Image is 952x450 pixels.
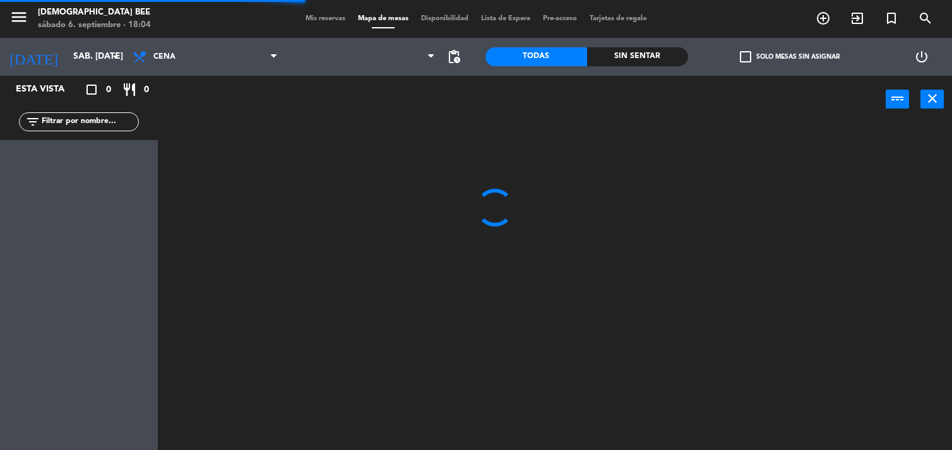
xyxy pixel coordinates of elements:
[40,115,138,129] input: Filtrar por nombre...
[475,15,537,22] span: Lista de Espera
[9,8,28,27] i: menu
[816,11,831,26] i: add_circle_outline
[415,15,475,22] span: Disponibilidad
[918,11,933,26] i: search
[925,91,940,106] i: close
[38,6,151,19] div: [DEMOGRAPHIC_DATA] Bee
[38,19,151,32] div: sábado 6. septiembre - 18:04
[144,83,149,97] span: 0
[6,82,91,97] div: Esta vista
[106,83,111,97] span: 0
[446,49,461,64] span: pending_actions
[537,15,583,22] span: Pre-acceso
[890,91,905,106] i: power_input
[84,82,99,97] i: crop_square
[884,11,899,26] i: turned_in_not
[740,51,840,62] label: Solo mesas sin asignar
[122,82,137,97] i: restaurant
[352,15,415,22] span: Mapa de mesas
[583,15,653,22] span: Tarjetas de regalo
[850,11,865,26] i: exit_to_app
[299,15,352,22] span: Mis reservas
[485,47,587,66] div: Todas
[886,90,909,109] button: power_input
[153,52,176,61] span: Cena
[108,49,123,64] i: arrow_drop_down
[25,114,40,129] i: filter_list
[587,47,689,66] div: Sin sentar
[740,51,751,62] span: check_box_outline_blank
[914,49,929,64] i: power_settings_new
[920,90,944,109] button: close
[9,8,28,31] button: menu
